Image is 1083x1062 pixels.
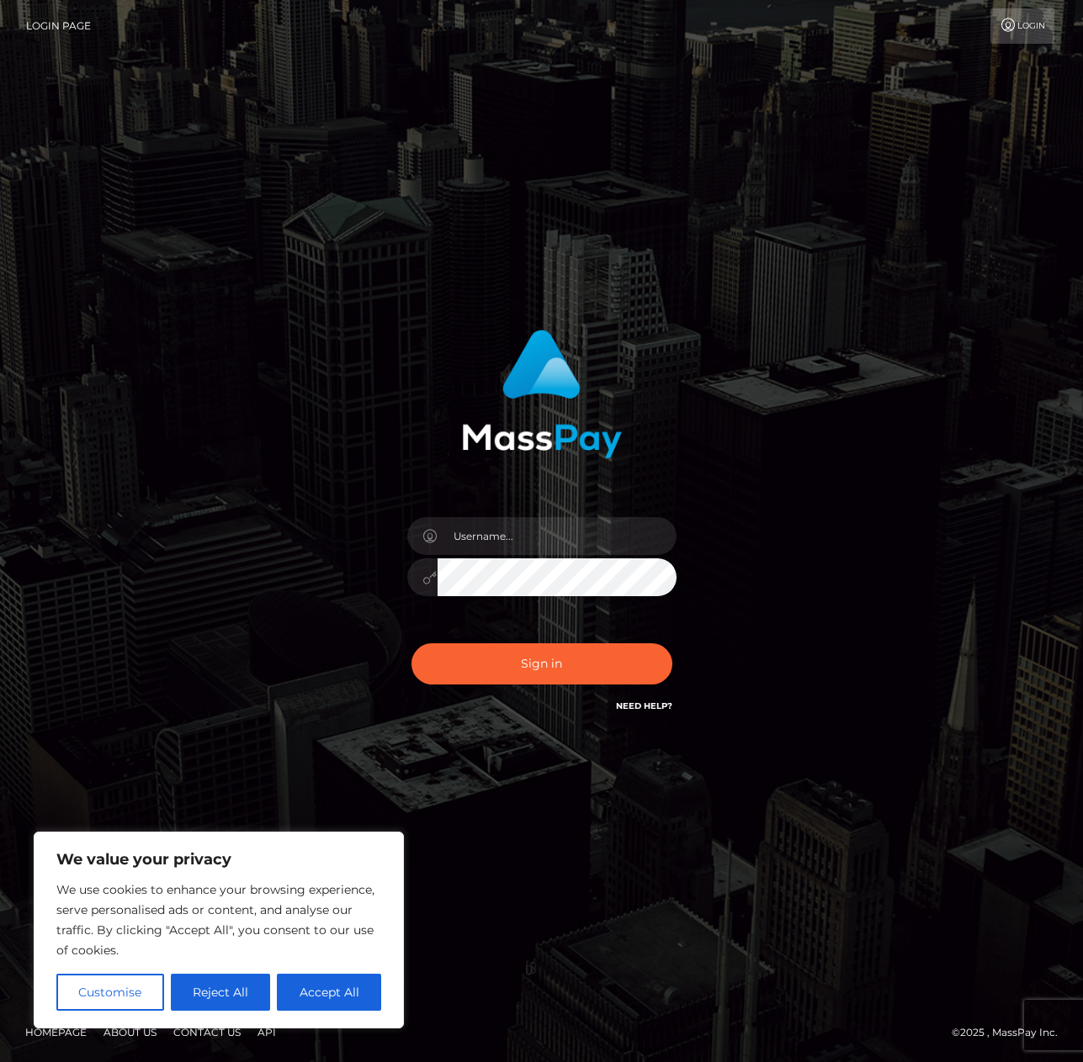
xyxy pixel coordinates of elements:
button: Reject All [171,974,271,1011]
button: Customise [56,974,164,1011]
button: Sign in [411,643,672,684]
a: Homepage [19,1019,93,1045]
a: Contact Us [167,1019,247,1045]
div: © 2025 , MassPay Inc. [952,1023,1070,1042]
a: Need Help? [616,700,672,711]
input: Username... [438,517,677,555]
p: We use cookies to enhance your browsing experience, serve personalised ads or content, and analys... [56,880,381,960]
img: MassPay Login [462,330,622,458]
a: API [251,1019,283,1045]
a: Login [990,8,1054,44]
button: Accept All [277,974,381,1011]
p: We value your privacy [56,849,381,869]
a: Login Page [26,8,91,44]
div: We value your privacy [34,832,404,1028]
a: About Us [97,1019,163,1045]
